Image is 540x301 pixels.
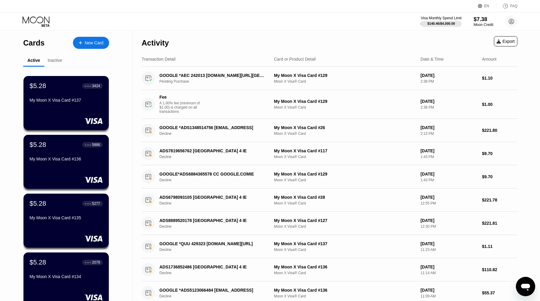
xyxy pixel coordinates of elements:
[482,128,517,133] div: $221.80
[420,288,477,293] div: [DATE]
[482,244,517,249] div: $1.11
[274,125,416,130] div: My Moon X Visa Card #26
[159,172,266,176] div: GOOGLE*ADS6884365578 CC GOOGLE.COMIE
[142,165,517,189] div: GOOGLE*ADS6884365578 CC GOOGLE.COMIEDeclineMy Moon X Visa Card #129Moon X Visa® Card[DATE]1:43 PM...
[30,82,46,90] div: $5.28
[420,131,477,136] div: 2:13 PM
[27,58,40,63] div: Active
[274,195,416,200] div: My Moon X Visa Card #28
[142,212,517,235] div: ADS8889520178 [GEOGRAPHIC_DATA] 4 IEDeclineMy Moon X Visa Card #127Moon X Visa® Card[DATE]12:30 P...
[274,148,416,153] div: My Moon X Visa Card #117
[474,16,493,27] div: $7.38Moon Credit
[420,248,477,252] div: 11:23 AM
[142,258,517,281] div: ADS1736852486 [GEOGRAPHIC_DATA] 4 IEDeclineMy Moon X Visa Card #136Moon X Visa® Card[DATE]11:14 A...
[85,40,103,46] div: New Card
[159,288,266,293] div: GOOGLE *ADS5123066484 [EMAIL_ADDRESS]
[159,101,205,114] div: A 1.00% fee (minimum of $1.00) is charged on all transactions
[142,119,517,142] div: GOOGLE *ADS1348514756 [EMAIL_ADDRESS]DeclineMy Moon X Visa Card #26Moon X Visa® Card[DATE]2:13 PM...
[420,148,477,153] div: [DATE]
[48,58,62,63] div: Inactive
[274,105,416,109] div: Moon X Visa® Card
[484,4,489,8] div: EN
[420,178,477,182] div: 1:43 PM
[274,271,416,275] div: Moon X Visa® Card
[274,241,416,246] div: My Moon X Visa Card #137
[159,271,274,275] div: Decline
[159,224,274,229] div: Decline
[420,155,477,159] div: 1:43 PM
[159,201,274,205] div: Decline
[421,16,461,27] div: Visa Monthly Spend Limit$140.46/$4,000.00
[274,265,416,269] div: My Moon X Visa Card #136
[274,73,416,78] div: My Moon X Visa Card #129
[420,57,444,62] div: Date & Time
[159,155,274,159] div: Decline
[159,148,266,153] div: ADS7819656762 [GEOGRAPHIC_DATA] 4 IE
[142,189,517,212] div: ADS6798093105 [GEOGRAPHIC_DATA] 4 IEDeclineMy Moon X Visa Card #28Moon X Visa® Card[DATE]12:55 PM...
[92,260,100,265] div: 2079
[85,261,91,263] div: ● ● ● ●
[420,224,477,229] div: 12:30 PM
[159,178,274,182] div: Decline
[420,79,477,84] div: 2:38 PM
[420,218,477,223] div: [DATE]
[482,290,517,295] div: $55.37
[482,198,517,202] div: $221.78
[420,125,477,130] div: [DATE]
[73,37,109,49] div: New Card
[420,271,477,275] div: 11:14 AM
[510,4,517,8] div: FAQ
[159,79,274,84] div: Pending Purchase
[24,135,109,189] div: $5.28● ● ● ●5886My Moon X Visa Card #136
[274,79,416,84] div: Moon X Visa® Card
[159,241,266,246] div: GOOGLE *QUU 429323 [DOMAIN_NAME][URL]
[274,172,416,176] div: My Moon X Visa Card #129
[482,57,496,62] div: Amount
[482,102,517,107] div: $1.00
[482,76,517,81] div: $1.10
[142,39,169,47] div: Activity
[420,294,477,298] div: 11:09 AM
[30,258,46,266] div: $5.28
[474,16,493,23] div: $7.38
[92,143,100,147] div: 5886
[420,172,477,176] div: [DATE]
[274,155,416,159] div: Moon X Visa® Card
[142,235,517,258] div: GOOGLE *QUU 429323 [DOMAIN_NAME][URL]DeclineMy Moon X Visa Card #137Moon X Visa® Card[DATE]11:23 ...
[274,99,416,104] div: My Moon X Visa Card #129
[420,241,477,246] div: [DATE]
[30,215,103,220] div: My Moon X Visa Card #135
[24,194,109,248] div: $5.28● ● ● ●5277My Moon X Visa Card #135
[30,157,103,161] div: My Moon X Visa Card #136
[421,16,461,20] div: Visa Monthly Spend Limit
[159,131,274,136] div: Decline
[420,201,477,205] div: 12:55 PM
[30,274,103,279] div: My Moon X Visa Card #134
[159,265,266,269] div: ADS1736852486 [GEOGRAPHIC_DATA] 4 IE
[24,76,109,130] div: $5.28● ● ● ●3424My Moon X Visa Card #137
[420,265,477,269] div: [DATE]
[142,57,175,62] div: Transaction Detail
[30,98,103,103] div: My Moon X Visa Card #137
[482,151,517,156] div: $9.70
[494,36,517,46] div: Export
[274,178,416,182] div: Moon X Visa® Card
[274,288,416,293] div: My Moon X Visa Card #136
[274,218,416,223] div: My Moon X Visa Card #127
[159,95,202,100] div: Fee
[159,294,274,298] div: Decline
[496,3,517,9] div: FAQ
[482,174,517,179] div: $9.70
[159,218,266,223] div: ADS8889520178 [GEOGRAPHIC_DATA] 4 IE
[23,39,45,47] div: Cards
[30,141,46,149] div: $5.28
[142,142,517,165] div: ADS7819656762 [GEOGRAPHIC_DATA] 4 IEDeclineMy Moon X Visa Card #117Moon X Visa® Card[DATE]1:43 PM...
[85,85,91,87] div: ● ● ● ●
[85,203,91,204] div: ● ● ● ●
[274,57,316,62] div: Card or Product Detail
[420,73,477,78] div: [DATE]
[420,105,477,109] div: 2:38 PM
[159,73,266,78] div: GOOGLE *AEC 242013 [DOMAIN_NAME][URL][GEOGRAPHIC_DATA]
